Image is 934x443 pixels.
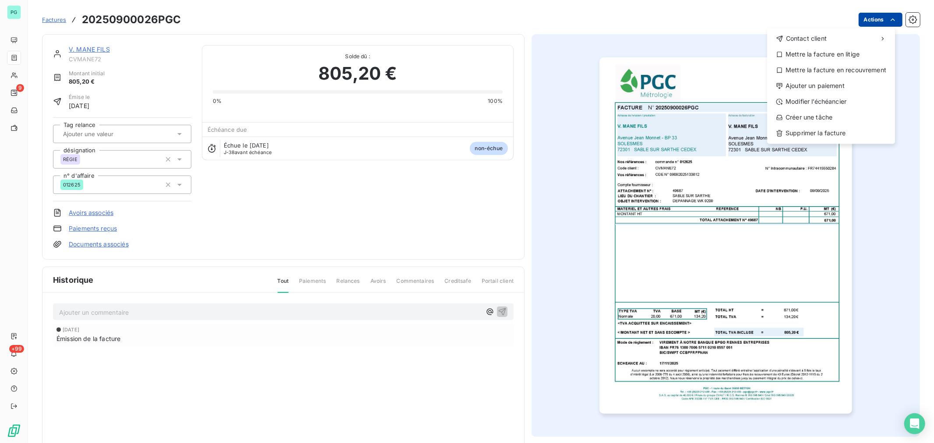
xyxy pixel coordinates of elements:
div: Créer une tâche [771,110,892,124]
div: Mettre la facture en litige [771,47,892,61]
div: Mettre la facture en recouvrement [771,63,892,77]
div: Ajouter un paiement [771,79,892,93]
div: Actions [767,28,895,144]
div: Modifier l’échéancier [771,95,892,109]
div: Supprimer la facture [771,126,892,140]
span: Contact client [786,34,827,43]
